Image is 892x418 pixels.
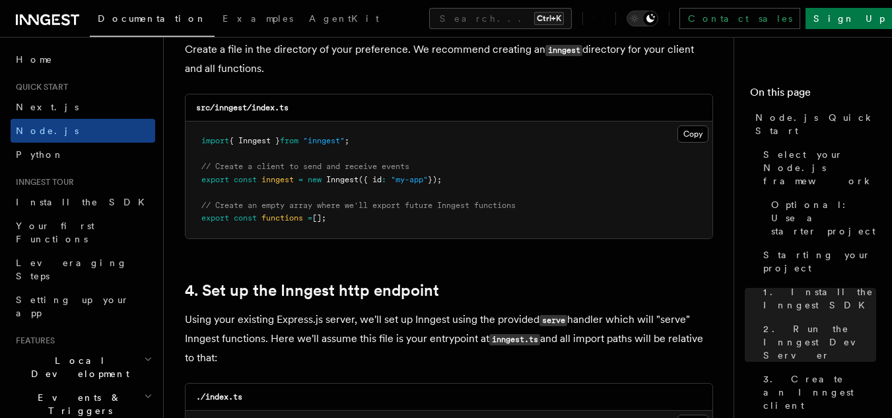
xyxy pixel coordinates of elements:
span: 2. Run the Inngest Dev Server [763,322,876,362]
a: Node.js [11,119,155,143]
button: Copy [677,125,708,143]
a: Next.js [11,95,155,119]
span: Your first Functions [16,221,94,244]
a: AgentKit [301,4,387,36]
a: Starting your project [758,243,876,280]
span: export [201,213,229,223]
a: 1. Install the Inngest SDK [758,280,876,317]
a: Examples [215,4,301,36]
span: { Inngest } [229,136,280,145]
span: // Create an empty array where we'll export future Inngest functions [201,201,516,210]
span: Features [11,335,55,346]
span: Setting up your app [16,295,129,318]
a: 3. Create an Inngest client [758,367,876,417]
span: Documentation [98,13,207,24]
span: Home [16,53,53,66]
span: Optional: Use a starter project [771,198,876,238]
span: Leveraging Steps [16,258,127,281]
span: Node.js Quick Start [755,111,876,137]
span: Select your Node.js framework [763,148,876,188]
a: Node.js Quick Start [750,106,876,143]
a: Documentation [90,4,215,37]
button: Local Development [11,349,155,386]
span: Inngest tour [11,177,74,188]
button: Search...Ctrl+K [429,8,572,29]
span: AgentKit [309,13,379,24]
span: ; [345,136,349,145]
code: inngest [545,45,582,56]
a: Python [11,143,155,166]
span: from [280,136,298,145]
button: Toggle dark mode [627,11,658,26]
span: Events & Triggers [11,391,144,417]
span: }); [428,175,442,184]
a: 2. Run the Inngest Dev Server [758,317,876,367]
span: "inngest" [303,136,345,145]
h4: On this page [750,85,876,106]
span: Local Development [11,354,144,380]
span: 3. Create an Inngest client [763,372,876,412]
span: Quick start [11,82,68,92]
a: Select your Node.js framework [758,143,876,193]
span: Inngest [326,175,359,184]
span: "my-app" [391,175,428,184]
span: Python [16,149,64,160]
a: Optional: Use a starter project [766,193,876,243]
span: inngest [261,175,294,184]
a: Contact sales [679,8,800,29]
span: new [308,175,322,184]
a: Install the SDK [11,190,155,214]
code: serve [539,315,567,326]
span: Node.js [16,125,79,136]
span: Starting your project [763,248,876,275]
code: ./index.ts [196,392,242,401]
p: Create a file in the directory of your preference. We recommend creating an directory for your cl... [185,40,713,78]
a: Leveraging Steps [11,251,155,288]
a: Home [11,48,155,71]
span: ({ id [359,175,382,184]
span: []; [312,213,326,223]
span: functions [261,213,303,223]
span: = [308,213,312,223]
p: Using your existing Express.js server, we'll set up Inngest using the provided handler which will... [185,310,713,367]
span: = [298,175,303,184]
span: Install the SDK [16,197,153,207]
span: const [234,213,257,223]
a: Your first Functions [11,214,155,251]
span: // Create a client to send and receive events [201,162,409,171]
code: src/inngest/index.ts [196,103,289,112]
span: Next.js [16,102,79,112]
a: Setting up your app [11,288,155,325]
span: import [201,136,229,145]
span: export [201,175,229,184]
span: Examples [223,13,293,24]
span: 1. Install the Inngest SDK [763,285,876,312]
code: inngest.ts [489,334,540,345]
kbd: Ctrl+K [534,12,564,25]
span: const [234,175,257,184]
a: 4. Set up the Inngest http endpoint [185,281,439,300]
span: : [382,175,386,184]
